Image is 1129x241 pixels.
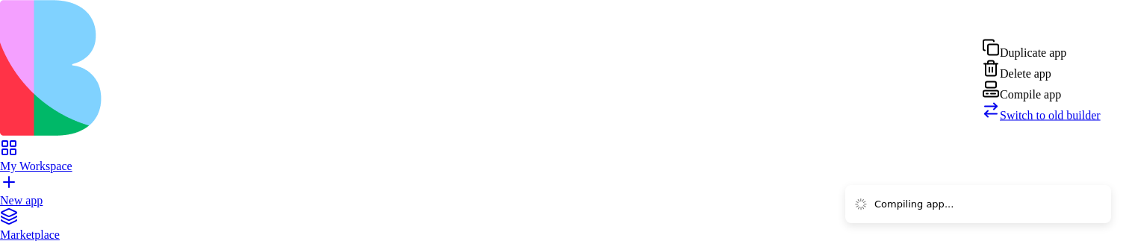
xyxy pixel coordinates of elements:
[1000,46,1066,59] span: Duplicate app
[982,81,1101,101] div: Compile app
[1000,109,1101,122] span: Switch to old builder
[12,12,212,36] h1: Account Magic Link
[982,39,1101,122] div: Admin
[874,197,954,212] div: Compiling app...
[1000,67,1051,80] span: Delete app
